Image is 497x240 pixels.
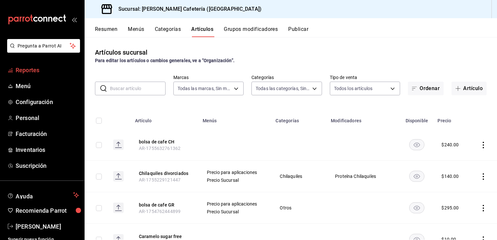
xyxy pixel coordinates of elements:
span: Pregunta a Parrot AI [18,43,70,49]
button: Ordenar [408,82,444,95]
span: Precio Sucursal [207,178,264,182]
span: AR-1755229121447 [139,177,181,182]
a: Pregunta a Parrot AI [5,47,80,54]
button: open_drawer_menu [72,17,77,22]
span: Precio para aplicaciones [207,170,264,175]
span: Facturación [16,129,79,138]
th: Modificadores [327,108,400,129]
button: Artículos [191,26,213,37]
span: Precio para aplicaciones [207,202,264,206]
div: $ 295.00 [441,205,459,211]
div: $ 140.00 [441,173,459,180]
button: actions [480,173,487,180]
h3: Sucursal: [PERSON_NAME] Cafetería ([GEOGRAPHIC_DATA]) [113,5,262,13]
span: Menú [16,82,79,90]
th: Precio [434,108,470,129]
span: Todas las marcas, Sin marca [178,85,232,92]
button: availability-product [409,139,424,150]
button: Menús [128,26,144,37]
span: Suscripción [16,161,79,170]
span: Configuración [16,98,79,106]
div: $ 240.00 [441,141,459,148]
button: Resumen [95,26,117,37]
th: Disponible [400,108,434,129]
input: Buscar artículo [110,82,166,95]
button: edit-product-location [139,202,191,208]
span: AR-1754762444899 [139,209,181,214]
button: edit-product-location [139,233,191,240]
button: Grupos modificadores [224,26,278,37]
th: Artículo [131,108,199,129]
button: actions [480,142,487,148]
button: availability-product [409,202,424,213]
span: Precio Sucursal [207,209,264,214]
button: Publicar [288,26,308,37]
span: Reportes [16,66,79,74]
button: actions [480,205,487,211]
button: availability-product [409,171,424,182]
span: Chilaquiles [280,174,319,179]
span: AR-1755632761362 [139,146,181,151]
strong: Para editar los artículos o cambios generales, ve a “Organización”. [95,58,235,63]
span: Ayuda [16,191,71,199]
button: Categorías [155,26,181,37]
span: Recomienda Parrot [16,206,79,215]
div: navigation tabs [95,26,497,37]
div: Artículos sucursal [95,47,147,57]
button: Artículo [451,82,487,95]
button: edit-product-location [139,170,191,177]
span: [PERSON_NAME] [16,222,79,231]
label: Marcas [173,75,244,80]
button: edit-product-location [139,139,191,145]
span: Todas las categorías, Sin categoría [256,85,310,92]
label: Categorías [251,75,322,80]
button: Pregunta a Parrot AI [7,39,80,53]
span: Personal [16,113,79,122]
span: Todos los artículos [334,85,373,92]
span: Proteína Chilaquiles [335,174,392,179]
span: Inventarios [16,145,79,154]
span: Otros [280,206,319,210]
th: Categorías [272,108,327,129]
label: Tipo de venta [330,75,400,80]
th: Menús [199,108,272,129]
